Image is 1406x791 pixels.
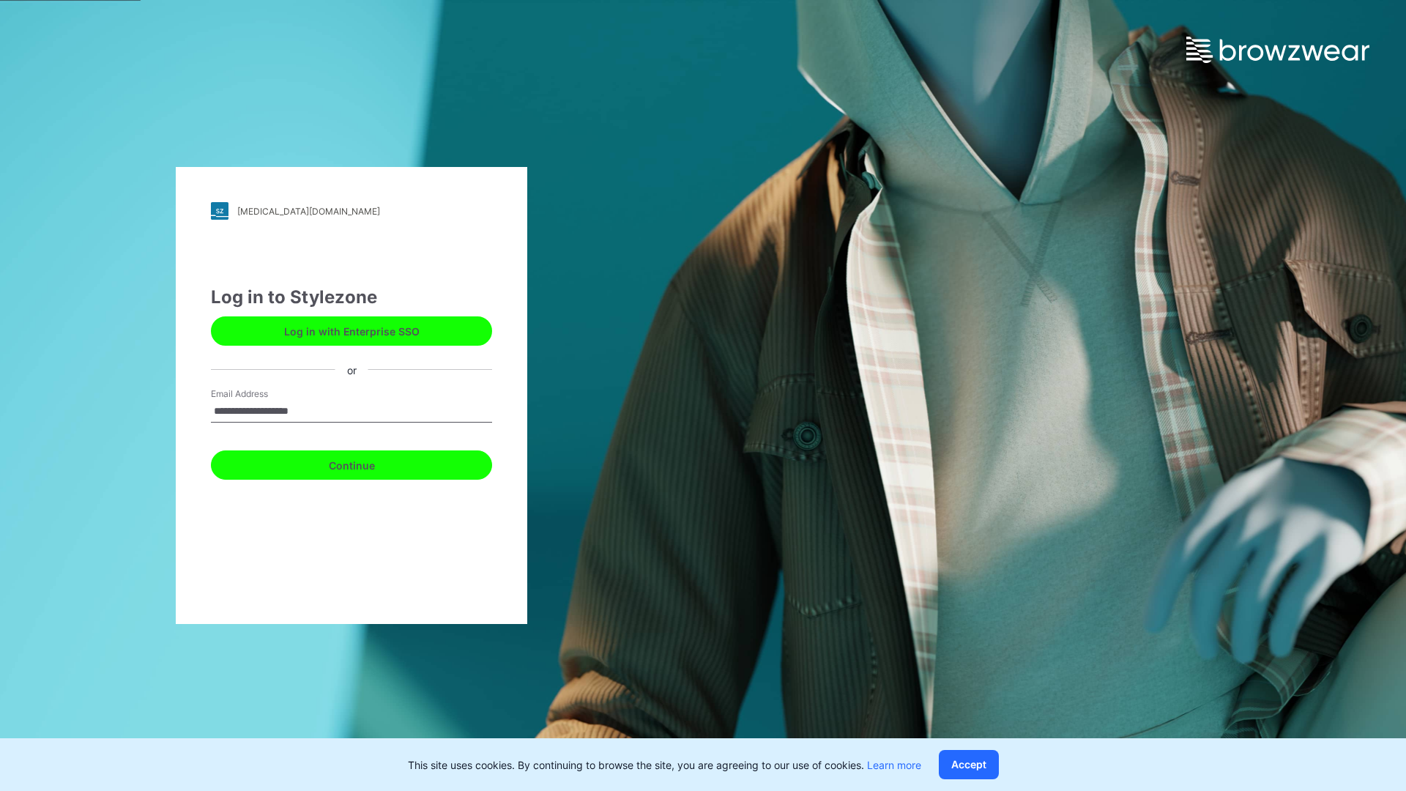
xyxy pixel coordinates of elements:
[1186,37,1369,63] img: browzwear-logo.e42bd6dac1945053ebaf764b6aa21510.svg
[211,284,492,311] div: Log in to Stylezone
[408,757,921,773] p: This site uses cookies. By continuing to browse the site, you are agreeing to our use of cookies.
[867,759,921,771] a: Learn more
[211,202,492,220] a: [MEDICAL_DATA][DOMAIN_NAME]
[211,387,313,401] label: Email Address
[211,450,492,480] button: Continue
[211,316,492,346] button: Log in with Enterprise SSO
[211,202,228,220] img: stylezone-logo.562084cfcfab977791bfbf7441f1a819.svg
[939,750,999,779] button: Accept
[237,206,380,217] div: [MEDICAL_DATA][DOMAIN_NAME]
[335,362,368,377] div: or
